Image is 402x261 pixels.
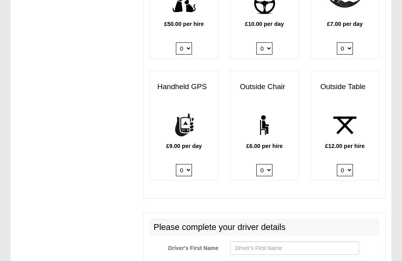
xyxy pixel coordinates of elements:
[325,143,365,150] b: £12.00 per hire
[230,79,298,95] h3: Outside Chair
[246,143,283,150] b: £6.00 per hire
[328,109,362,142] img: table.png
[311,79,379,95] h3: Outside Table
[327,21,363,27] b: £7.00 per day
[247,109,281,142] img: chair.png
[150,219,379,236] h2: Please complete your driver details
[150,79,218,95] h3: Handheld GPS
[166,143,202,150] b: £9.00 per day
[144,242,224,252] label: Driver's First Name
[245,21,284,27] b: £10.00 per day
[230,242,359,255] input: Driver's First Name
[167,109,201,142] img: handheld-gps.png
[164,21,204,27] b: £50.00 per hire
